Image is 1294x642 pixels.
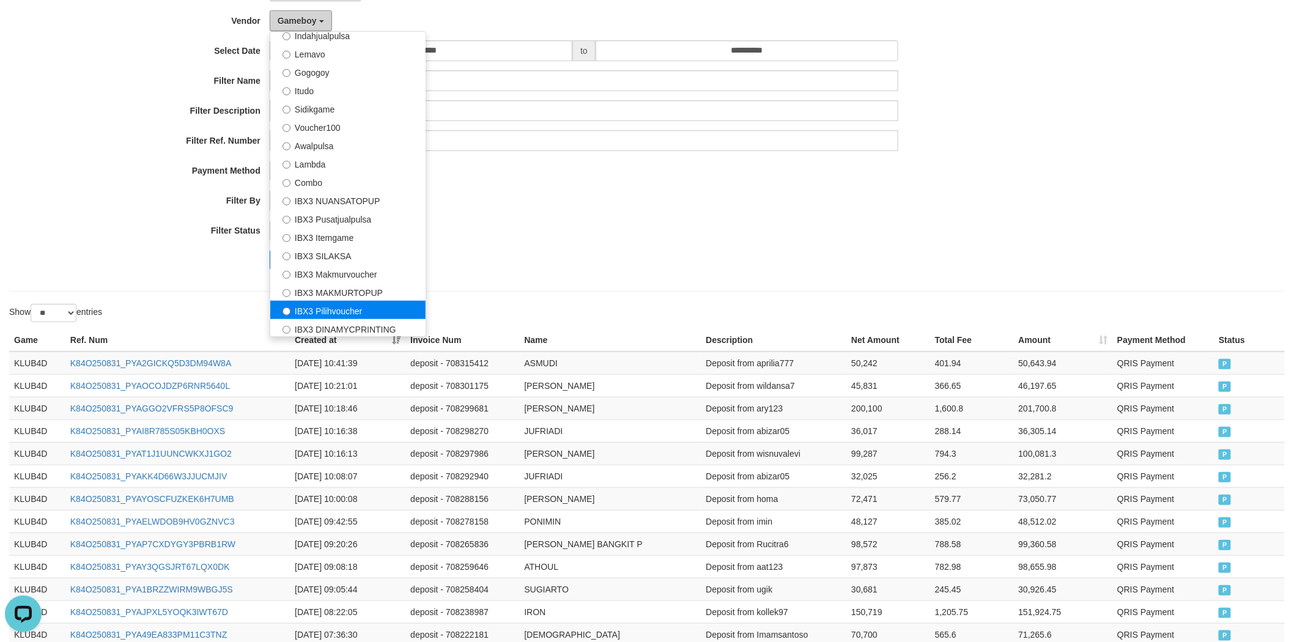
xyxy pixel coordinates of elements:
td: [PERSON_NAME] [519,374,701,397]
td: 794.3 [930,442,1014,465]
td: 579.77 [930,487,1014,510]
td: KLUB4D [9,487,65,510]
a: K84O250831_PYA49EA833PM11C3TNZ [70,630,227,640]
label: Lemavo [270,44,426,62]
td: 1,205.75 [930,600,1014,623]
td: 151,924.75 [1014,600,1113,623]
td: 48,512.02 [1014,510,1113,533]
th: Created at: activate to sort column ascending [290,329,405,352]
td: Deposit from Rucitra6 [701,533,846,555]
td: JUFRIADI [519,419,701,442]
td: deposit - 708259646 [405,555,519,578]
td: 788.58 [930,533,1014,555]
td: Deposit from imin [701,510,846,533]
td: KLUB4D [9,465,65,487]
th: Payment Method [1112,329,1214,352]
span: PAID [1219,585,1231,596]
td: 32,025 [846,465,930,487]
input: Voucher100 [283,124,290,132]
td: Deposit from aat123 [701,555,846,578]
td: QRIS Payment [1112,465,1214,487]
td: KLUB4D [9,419,65,442]
td: [DATE] 10:41:39 [290,352,405,375]
td: IRON [519,600,701,623]
td: 99,287 [846,442,930,465]
td: KLUB4D [9,510,65,533]
td: deposit - 708288156 [405,487,519,510]
label: IBX3 SILAKSA [270,246,426,264]
td: QRIS Payment [1112,419,1214,442]
a: K84O250831_PYAKK4D66W3JJUCMJIV [70,471,227,481]
td: KLUB4D [9,533,65,555]
a: K84O250831_PYA2GICKQ5D3DM94W8A [70,358,232,368]
span: Gameboy [278,16,317,26]
td: [DATE] 09:05:44 [290,578,405,600]
td: 99,360.58 [1014,533,1113,555]
td: QRIS Payment [1112,533,1214,555]
td: [PERSON_NAME] [519,397,701,419]
th: Status [1214,329,1285,352]
span: PAID [1219,472,1231,482]
input: Itudo [283,87,290,95]
button: Open LiveChat chat widget [5,5,42,42]
td: [PERSON_NAME] BANGKIT P [519,533,701,555]
td: Deposit from aprilia777 [701,352,846,375]
td: SUGIARTO [519,578,701,600]
td: 46,197.65 [1014,374,1113,397]
td: [DATE] 10:21:01 [290,374,405,397]
label: IBX3 DINAMYCPRINTING [270,319,426,338]
td: 30,926.45 [1014,578,1113,600]
td: QRIS Payment [1112,510,1214,533]
td: [PERSON_NAME] [519,487,701,510]
label: Voucher100 [270,117,426,136]
a: K84O250831_PYAJPXL5YOQK3IWT67D [70,607,228,617]
td: 1,600.8 [930,397,1014,419]
td: 288.14 [930,419,1014,442]
td: Deposit from ary123 [701,397,846,419]
td: KLUB4D [9,374,65,397]
input: Lambda [283,161,290,169]
span: PAID [1219,427,1231,437]
a: K84O250831_PYAP7CXDYGY3PBRB1RW [70,539,235,549]
td: KLUB4D [9,397,65,419]
td: [DATE] 10:00:08 [290,487,405,510]
label: Combo [270,172,426,191]
td: ATHOUL [519,555,701,578]
td: [DATE] 10:18:46 [290,397,405,419]
td: [DATE] 09:42:55 [290,510,405,533]
td: deposit - 708292940 [405,465,519,487]
td: deposit - 708297986 [405,442,519,465]
td: KLUB4D [9,352,65,375]
td: QRIS Payment [1112,555,1214,578]
td: Deposit from kollek97 [701,600,846,623]
input: IBX3 MAKMURTOPUP [283,289,290,297]
td: deposit - 708238987 [405,600,519,623]
td: KLUB4D [9,442,65,465]
label: Indahjualpulsa [270,26,426,44]
td: deposit - 708278158 [405,510,519,533]
input: Awalpulsa [283,142,290,150]
td: KLUB4D [9,578,65,600]
th: Invoice Num [405,329,519,352]
label: Awalpulsa [270,136,426,154]
span: PAID [1219,404,1231,415]
td: 366.65 [930,374,1014,397]
th: Description [701,329,846,352]
th: Total Fee [930,329,1014,352]
td: QRIS Payment [1112,600,1214,623]
td: 50,643.94 [1014,352,1113,375]
td: PONIMIN [519,510,701,533]
td: deposit - 708258404 [405,578,519,600]
a: K84O250831_PYAOCOJDZP6RNR5640L [70,381,230,391]
label: Sidikgame [270,99,426,117]
td: 256.2 [930,465,1014,487]
td: KLUB4D [9,555,65,578]
label: IBX3 Pusatjualpulsa [270,209,426,227]
input: IBX3 Makmurvoucher [283,271,290,279]
label: Gogogoy [270,62,426,81]
td: 200,100 [846,397,930,419]
input: IBX3 Itemgame [283,234,290,242]
td: QRIS Payment [1112,578,1214,600]
td: 100,081.3 [1014,442,1113,465]
td: 385.02 [930,510,1014,533]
